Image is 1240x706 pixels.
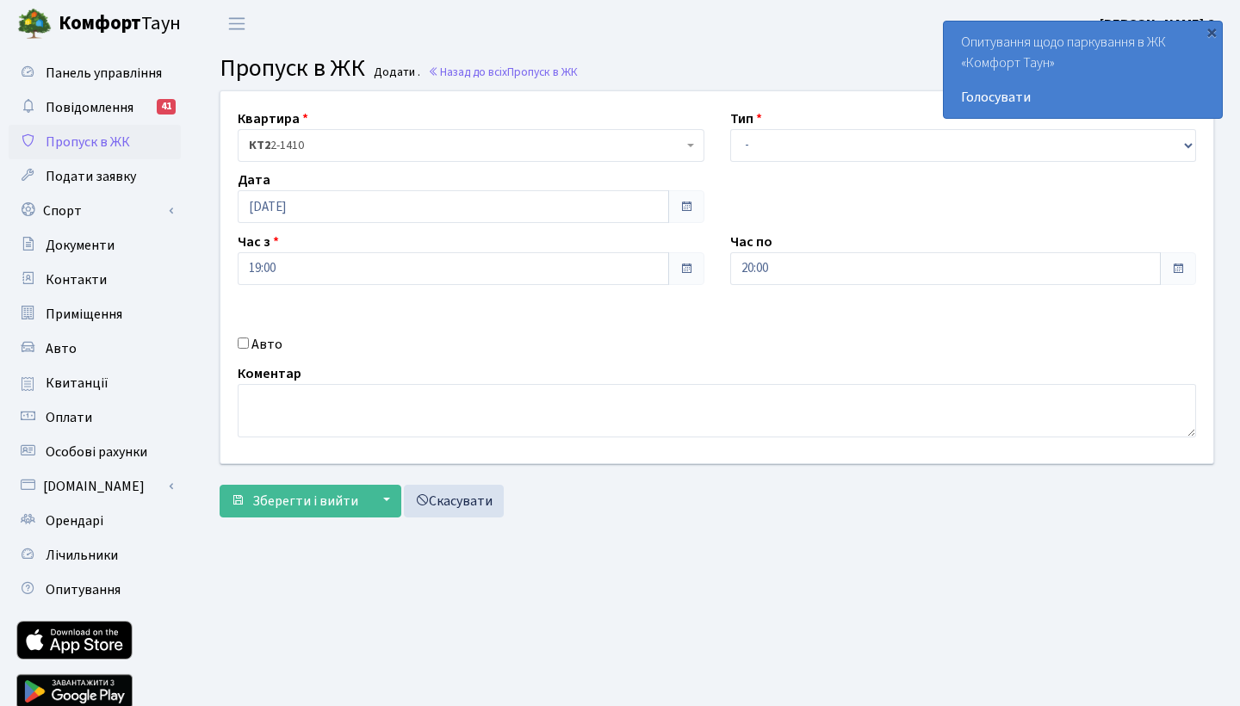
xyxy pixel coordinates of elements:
[238,129,704,162] span: <b>КТ2</b>&nbsp;&nbsp;&nbsp;2-1410
[9,504,181,538] a: Орендарі
[238,108,308,129] label: Квартира
[9,469,181,504] a: [DOMAIN_NAME]
[370,65,420,80] small: Додати .
[961,87,1205,108] a: Голосувати
[252,492,358,511] span: Зберегти і вийти
[9,331,181,366] a: Авто
[1100,15,1219,34] b: [PERSON_NAME] Є.
[404,485,504,517] a: Скасувати
[17,7,52,41] img: logo.png
[215,9,258,38] button: Переключити навігацію
[9,90,181,125] a: Повідомлення41
[730,108,762,129] label: Тип
[9,297,181,331] a: Приміщення
[9,435,181,469] a: Особові рахунки
[46,98,133,117] span: Повідомлення
[46,580,121,599] span: Опитування
[59,9,181,39] span: Таун
[9,538,181,573] a: Лічильники
[9,228,181,263] a: Документи
[9,400,181,435] a: Оплати
[238,232,279,252] label: Час з
[46,339,77,358] span: Авто
[9,573,181,607] a: Опитування
[249,137,270,154] b: КТ2
[46,443,147,461] span: Особові рахунки
[46,133,130,152] span: Пропуск в ЖК
[9,366,181,400] a: Квитанції
[944,22,1222,118] div: Опитування щодо паркування в ЖК «Комфорт Таун»
[46,511,103,530] span: Орендарі
[507,64,578,80] span: Пропуск в ЖК
[46,167,136,186] span: Подати заявку
[238,170,270,190] label: Дата
[251,334,282,355] label: Авто
[157,99,176,115] div: 41
[730,232,772,252] label: Час по
[59,9,141,37] b: Комфорт
[46,270,107,289] span: Контакти
[249,137,683,154] span: <b>КТ2</b>&nbsp;&nbsp;&nbsp;2-1410
[46,305,122,324] span: Приміщення
[46,374,108,393] span: Квитанції
[1203,23,1220,40] div: ×
[9,263,181,297] a: Контакти
[9,125,181,159] a: Пропуск в ЖК
[46,236,115,255] span: Документи
[46,546,118,565] span: Лічильники
[9,159,181,194] a: Подати заявку
[46,408,92,427] span: Оплати
[46,64,162,83] span: Панель управління
[9,194,181,228] a: Спорт
[220,51,365,85] span: Пропуск в ЖК
[428,64,578,80] a: Назад до всіхПропуск в ЖК
[238,363,301,384] label: Коментар
[220,485,369,517] button: Зберегти і вийти
[9,56,181,90] a: Панель управління
[1100,14,1219,34] a: [PERSON_NAME] Є.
